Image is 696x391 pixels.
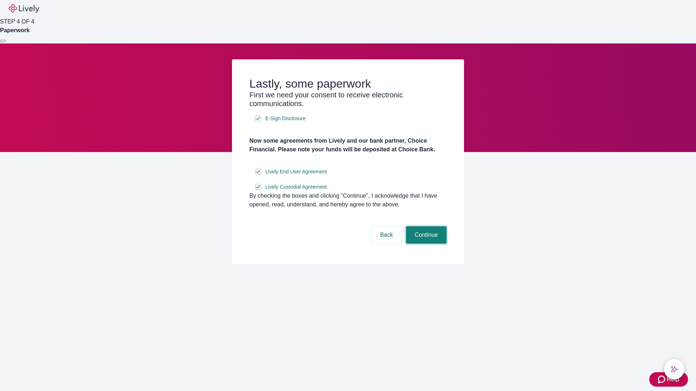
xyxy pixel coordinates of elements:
[265,115,306,122] span: E-Sign Disclosure
[249,91,447,108] h3: First we need your consent to receive electronic communications.
[406,226,447,244] button: Continue
[264,114,307,123] a: e-sign disclosure document
[249,192,447,209] div: By checking the boxes and clicking “Continue", I acknowledge that I have opened, read, understand...
[9,4,39,13] img: Lively
[671,366,678,373] svg: Lively AI Assistant
[265,168,327,176] span: Lively End User Agreement
[264,182,328,192] a: e-sign disclosure document
[265,183,327,191] span: Lively Custodial Agreement
[664,359,684,379] button: chat
[649,372,688,387] button: Zendesk support iconHelp
[658,375,667,384] svg: Zendesk support icon
[667,375,679,384] span: Help
[249,136,447,154] h4: Now some agreements from Lively and our bank partner, Choice Financial. Please note your funds wi...
[249,77,447,91] h2: Lastly, some paperwork
[371,226,402,244] button: Back
[264,167,328,176] a: e-sign disclosure document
